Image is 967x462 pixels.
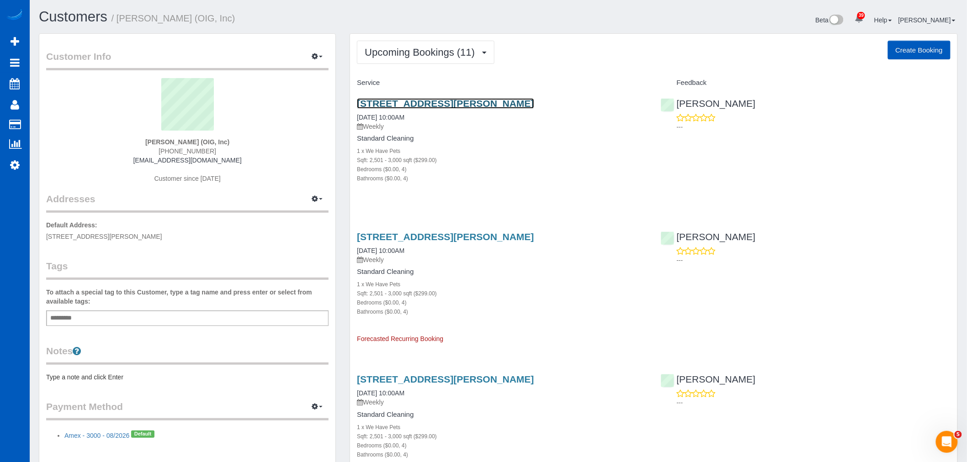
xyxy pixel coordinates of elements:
[46,220,97,230] label: Default Address:
[357,411,647,419] h4: Standard Cleaning
[357,98,534,109] a: [STREET_ADDRESS][PERSON_NAME]
[661,98,756,109] a: [PERSON_NAME]
[64,432,129,439] a: Amex - 3000 - 08/2026
[357,231,534,242] a: [STREET_ADDRESS][PERSON_NAME]
[46,373,329,382] pre: Type a note and click Enter
[357,268,647,276] h4: Standard Cleaning
[898,16,956,24] a: [PERSON_NAME]
[357,442,406,449] small: Bedrooms ($0.00, 4)
[661,231,756,242] a: [PERSON_NAME]
[857,12,865,19] span: 39
[677,122,951,131] p: ---
[357,114,404,121] a: [DATE] 10:00AM
[46,233,162,240] span: [STREET_ADDRESS][PERSON_NAME]
[365,47,479,58] span: Upcoming Bookings (11)
[46,259,329,280] legend: Tags
[46,344,329,365] legend: Notes
[357,433,437,440] small: Sqft: 2,501 - 3,000 sqft ($299.00)
[357,135,647,142] h4: Standard Cleaning
[112,13,235,23] small: / [PERSON_NAME] (OIG, Inc)
[46,50,329,70] legend: Customer Info
[357,281,400,288] small: 1 x We Have Pets
[5,9,24,22] img: Automaid Logo
[874,16,892,24] a: Help
[677,398,951,407] p: ---
[357,247,404,254] a: [DATE] 10:00AM
[829,15,844,26] img: New interface
[661,79,951,87] h4: Feedback
[357,290,437,297] small: Sqft: 2,501 - 3,000 sqft ($299.00)
[850,9,868,29] a: 39
[357,398,647,407] p: Weekly
[357,148,400,154] small: 1 x We Have Pets
[357,166,406,173] small: Bedrooms ($0.00, 4)
[145,138,229,146] strong: [PERSON_NAME] (OIG, Inc)
[357,424,400,430] small: 1 x We Have Pets
[357,335,443,342] span: Forecasted Recurring Booking
[357,374,534,384] a: [STREET_ADDRESS][PERSON_NAME]
[936,431,958,453] iframe: Intercom live chat
[159,147,216,155] span: [PHONE_NUMBER]
[357,255,647,264] p: Weekly
[888,41,951,60] button: Create Booking
[955,431,962,438] span: 5
[131,430,154,438] span: Default
[677,256,951,265] p: ---
[357,389,404,397] a: [DATE] 10:00AM
[46,288,329,306] label: To attach a special tag to this Customer, type a tag name and press enter or select from availabl...
[357,451,408,458] small: Bathrooms ($0.00, 4)
[357,157,437,163] small: Sqft: 2,501 - 3,000 sqft ($299.00)
[133,157,242,164] a: [EMAIL_ADDRESS][DOMAIN_NAME]
[154,175,221,182] span: Customer since [DATE]
[357,79,647,87] h4: Service
[357,41,494,64] button: Upcoming Bookings (11)
[357,299,406,306] small: Bedrooms ($0.00, 4)
[357,175,408,182] small: Bathrooms ($0.00, 4)
[39,9,107,25] a: Customers
[357,122,647,131] p: Weekly
[816,16,844,24] a: Beta
[357,309,408,315] small: Bathrooms ($0.00, 4)
[661,374,756,384] a: [PERSON_NAME]
[46,400,329,420] legend: Payment Method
